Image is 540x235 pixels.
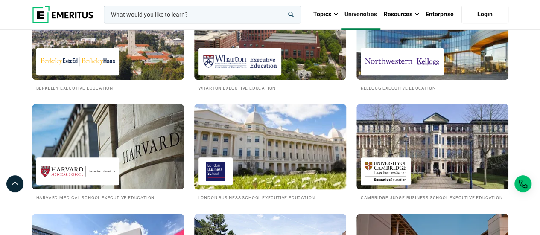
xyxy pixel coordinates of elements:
a: Universities We Work With Harvard Medical School Executive Education Harvard Medical School Execu... [32,104,184,201]
a: Login [461,6,508,23]
a: Universities We Work With Cambridge Judge Business School Executive Education Cambridge Judge Bus... [356,104,508,201]
h2: Cambridge Judge Business School Executive Education [361,194,504,201]
img: Cambridge Judge Business School Executive Education [365,162,406,181]
img: Wharton Executive Education [203,52,277,71]
h2: London Business School Executive Education [198,194,342,201]
input: woocommerce-product-search-field-0 [104,6,301,23]
img: Universities We Work With [187,100,354,194]
img: London Business School Executive Education [203,162,228,181]
h2: Kellogg Executive Education [361,84,504,91]
img: Berkeley Executive Education [41,52,115,71]
a: Universities We Work With London Business School Executive Education London Business School Execu... [194,104,346,201]
h2: Berkeley Executive Education [36,84,180,91]
img: Kellogg Executive Education [365,52,439,71]
img: Harvard Medical School Executive Education [41,162,115,181]
img: Universities We Work With [356,104,508,189]
img: Universities We Work With [32,104,184,189]
h2: Harvard Medical School Executive Education [36,194,180,201]
h2: Wharton Executive Education [198,84,342,91]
